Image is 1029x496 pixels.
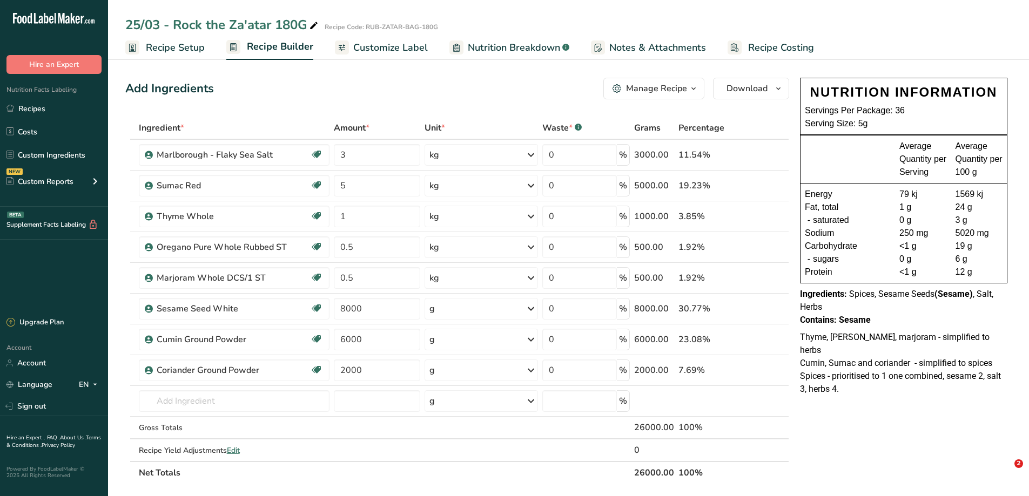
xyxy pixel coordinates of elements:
div: Average Quantity per 100 g [956,140,1003,179]
div: 1 g [899,201,947,214]
div: Serving Size: 5g [805,117,1003,130]
th: 100% [676,461,740,484]
span: Notes & Attachments [609,40,706,55]
a: Recipe Costing [728,36,814,60]
a: Notes & Attachments [591,36,706,60]
span: Percentage [678,121,724,134]
span: Fat, total [805,201,838,214]
span: Energy [805,188,832,201]
div: 0 [634,444,674,457]
span: Ingredient [139,121,184,134]
div: Recipe Code: RUB-ZATAR-BAG-180G [325,22,438,32]
div: kg [429,148,439,161]
button: Manage Recipe [603,78,704,99]
div: Marjoram Whole DCS/1 ST [157,271,292,284]
div: g [429,302,435,315]
div: 8000.00 [634,302,674,315]
button: Download [713,78,789,99]
p: Cumin, Sumac and coriander - simplified to spices [800,357,1007,370]
div: Recipe Yield Adjustments [139,445,329,456]
div: 25/03 - Rock the Za'atar 180G [125,15,320,35]
div: 1569 kj [956,188,1003,201]
div: kg [429,179,439,192]
a: About Us . [60,434,86,441]
div: BETA [7,212,24,218]
span: Unit [425,121,445,134]
a: Hire an Expert . [6,434,45,441]
span: sugars [813,253,839,266]
button: Hire an Expert [6,55,102,74]
div: g [429,333,435,346]
span: Grams [634,121,661,134]
span: Spices, Sesame Seeds , Salt, Herbs [800,289,993,312]
div: 12 g [956,266,1003,278]
div: 6 g [956,253,1003,266]
div: 30.77% [678,302,738,315]
div: Cumin Ground Powder [157,333,292,346]
div: 5000.00 [634,179,674,192]
div: 0 g [899,253,947,266]
span: Amount [334,121,369,134]
div: 3.85% [678,210,738,223]
div: 1.92% [678,271,738,284]
div: Oregano Pure Whole Rubbed ST [157,241,292,254]
a: Recipe Builder [226,35,313,60]
div: 26000.00 [634,421,674,434]
div: Powered By FoodLabelMaker © 2025 All Rights Reserved [6,466,102,479]
p: Spices - prioritised to 1 one combined, sesame 2, salt 3, herbs 4. [800,370,1007,396]
span: Recipe Setup [146,40,205,55]
span: Carbohydrate [805,240,857,253]
p: Thyme, [PERSON_NAME], marjoram - simplified to herbs [800,331,1007,357]
a: Customize Label [335,36,428,60]
div: Gross Totals [139,422,329,433]
div: 19.23% [678,179,738,192]
div: Sumac Red [157,179,292,192]
iframe: Intercom live chat [992,459,1018,485]
div: 5020 mg [956,227,1003,240]
a: FAQ . [47,434,60,441]
th: Net Totals [137,461,632,484]
div: 250 mg [899,227,947,240]
span: Edit [227,445,240,456]
div: 500.00 [634,241,674,254]
div: 1.92% [678,241,738,254]
span: Protein [805,266,832,278]
div: - [805,253,813,266]
div: Manage Recipe [626,82,687,95]
div: Marlborough - Flaky Sea Salt [157,148,292,161]
div: Coriander Ground Powder [157,364,292,377]
div: kg [429,241,439,254]
div: 2000.00 [634,364,674,377]
div: - [805,214,813,227]
div: Add Ingredients [125,80,214,98]
a: Recipe Setup [125,36,205,60]
th: 26000.00 [632,461,676,484]
div: NUTRITION INFORMATION [805,83,1003,102]
a: Terms & Conditions . [6,434,101,449]
div: Custom Reports [6,176,73,187]
span: Customize Label [353,40,428,55]
input: Add Ingredient [139,390,329,412]
div: 100% [678,421,738,434]
div: <1 g [899,240,947,253]
span: Download [727,82,768,95]
div: kg [429,210,439,223]
div: 3 g [956,214,1003,227]
span: Nutrition Breakdown [468,40,560,55]
div: 0 g [899,214,947,227]
div: 6000.00 [634,333,674,346]
div: 19 g [956,240,1003,253]
span: Recipe Costing [748,40,814,55]
div: Contains: Sesame [800,314,1007,327]
div: 23.08% [678,333,738,346]
span: Sodium [805,227,834,240]
div: Waste [542,121,582,134]
span: Recipe Builder [247,39,313,54]
div: 7.69% [678,364,738,377]
div: EN [79,378,102,391]
div: g [429,395,435,407]
div: Servings Per Package: 36 [805,104,1003,117]
div: <1 g [899,266,947,278]
div: 3000.00 [634,148,674,161]
div: 500.00 [634,271,674,284]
